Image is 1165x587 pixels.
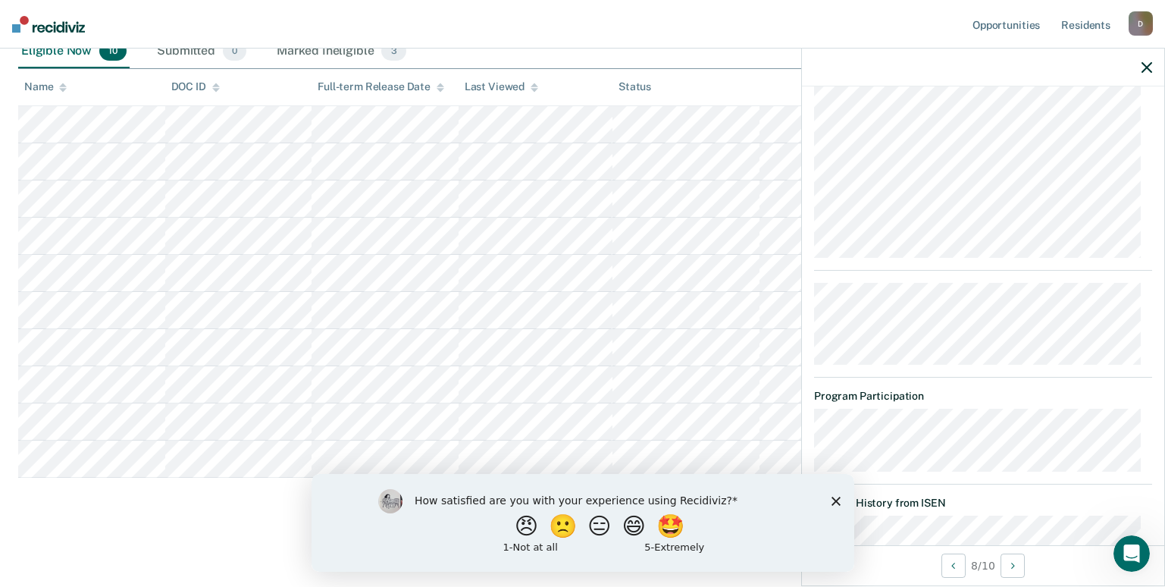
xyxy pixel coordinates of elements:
div: Name [24,80,67,93]
dt: Program Participation [814,390,1152,403]
div: Last Viewed [465,80,538,93]
div: 8 / 10 [802,545,1164,585]
div: Status [619,80,651,93]
button: Previous Opportunity [941,554,966,578]
div: DOC ID [171,80,220,93]
dt: Offense History from ISEN [814,497,1152,510]
iframe: Intercom live chat [1113,535,1150,572]
div: Marked Ineligible [274,35,409,68]
div: Eligible Now [18,35,130,68]
div: Full-term Release Date [318,80,444,93]
span: 10 [99,41,127,61]
span: 0 [223,41,246,61]
div: D [1129,11,1153,36]
div: Submitted [154,35,249,68]
button: Next Opportunity [1001,554,1025,578]
span: 3 [381,41,406,61]
img: Recidiviz [12,16,85,33]
iframe: Survey by Kim from Recidiviz [312,474,854,572]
